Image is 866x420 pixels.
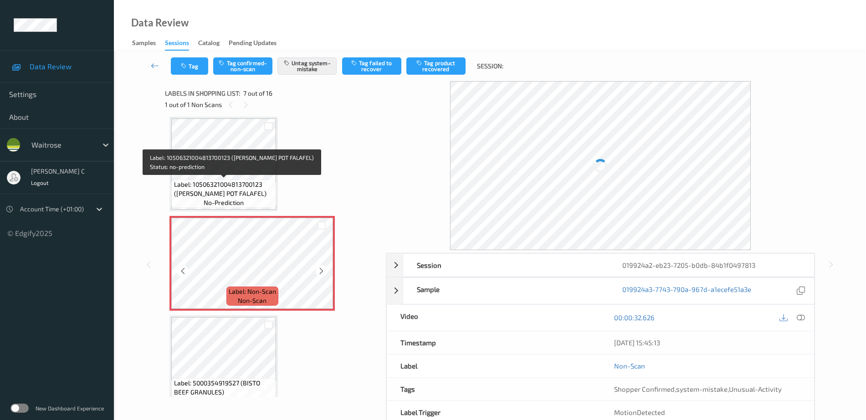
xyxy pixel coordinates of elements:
div: Pending Updates [229,38,277,50]
span: Label: 5000354919527 (BISTO BEEF GRANULES) [174,379,274,397]
a: Samples [132,37,165,50]
span: Session: [477,61,503,71]
span: Labels in shopping list: [165,89,240,98]
div: Video [387,305,600,331]
div: Timestamp [387,331,600,354]
span: Label: 10506321004813700123 ([PERSON_NAME] POT FALAFEL) [174,180,274,198]
a: Catalog [198,37,229,50]
div: Session019924a2-eb23-7205-b0db-84b1f0497813 [386,253,815,277]
span: Label: Non-Scan [229,287,276,296]
button: Tag [171,57,208,75]
div: 019924a2-eb23-7205-b0db-84b1f0497813 [609,254,814,277]
div: Tags [387,378,600,400]
div: Session [403,254,609,277]
a: 00:00:32.626 [614,313,655,322]
span: system-mistake [676,385,728,393]
a: Sessions [165,37,198,51]
a: 019924a3-7743-790a-967d-a1ecefe51a3e [622,285,751,297]
div: Sessions [165,38,189,51]
span: 7 out of 16 [243,89,272,98]
div: Sample [403,278,609,304]
span: no-prediction [204,397,244,406]
button: Tag failed to recover [342,57,401,75]
div: [DATE] 15:45:13 [614,338,800,347]
button: Tag product recovered [406,57,466,75]
div: Data Review [131,18,189,27]
div: Samples [132,38,156,50]
button: Tag confirmed-non-scan [213,57,272,75]
span: Unusual-Activity [729,385,782,393]
span: Shopper Confirmed [614,385,675,393]
span: no-prediction [204,198,244,207]
span: , , [614,385,782,393]
div: Sample019924a3-7743-790a-967d-a1ecefe51a3e [386,277,815,304]
div: Label [387,354,600,377]
a: Non-Scan [614,361,645,370]
button: Untag system-mistake [277,57,337,75]
div: Catalog [198,38,220,50]
div: 1 out of 1 Non Scans [165,99,379,110]
span: non-scan [238,296,266,305]
a: Pending Updates [229,37,286,50]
